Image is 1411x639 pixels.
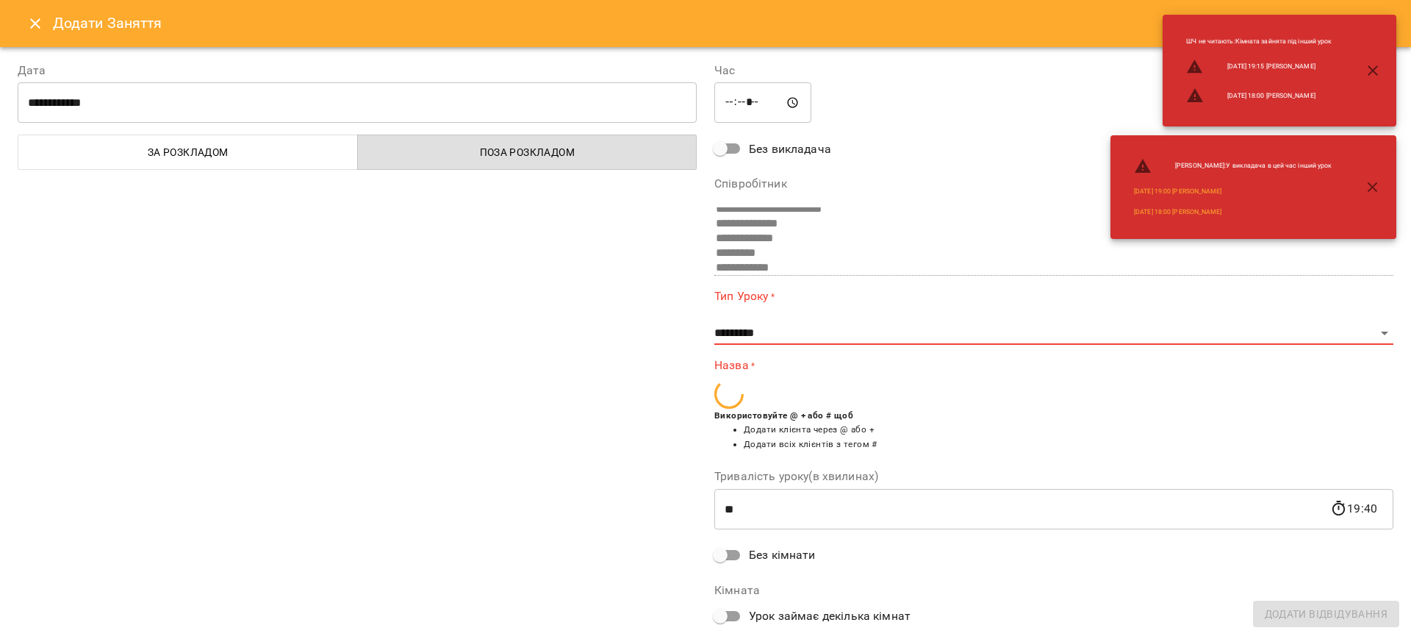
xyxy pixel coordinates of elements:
label: Кімната [714,585,1393,596]
label: Тип Уроку [714,288,1393,304]
li: ШЧ не читають : Кімната зайнята під інший урок [1174,31,1343,52]
button: Close [18,6,53,41]
b: Використовуйте @ + або # щоб [714,410,853,421]
label: Співробітник [714,178,1393,190]
li: [PERSON_NAME] : У викладача в цей час інший урок [1122,151,1343,181]
li: [DATE] 18:00 [PERSON_NAME] [1174,81,1343,110]
span: Поза розкладом [367,143,689,161]
span: Без кімнати [749,546,816,564]
label: Час [714,65,1393,76]
a: [DATE] 19:00 [PERSON_NAME] [1134,187,1221,196]
a: [DATE] 18:00 [PERSON_NAME] [1134,207,1221,217]
li: Додати клієнта через @ або + [744,423,1393,438]
span: За розкладом [27,143,349,161]
button: За розкладом [18,135,358,170]
label: Назва [714,357,1393,374]
h6: Додати Заняття [53,12,1393,35]
li: Додати всіх клієнтів з тегом # [744,438,1393,452]
li: [DATE] 19:15 [PERSON_NAME] [1174,52,1343,82]
button: Поза розкладом [357,135,697,170]
span: Урок займає декілька кімнат [749,607,911,625]
span: Без викладача [749,140,831,158]
label: Дата [18,65,697,76]
label: Тривалість уроку(в хвилинах) [714,471,1393,482]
